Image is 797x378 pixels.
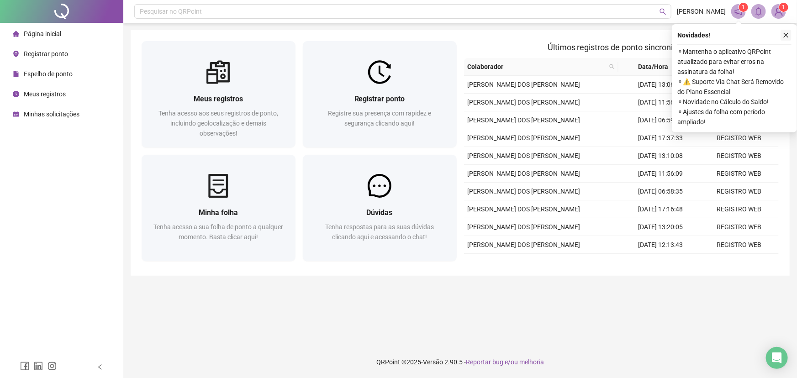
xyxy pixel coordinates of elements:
[142,155,296,261] a: Minha folhaTenha acesso a sua folha de ponto a qualquer momento. Basta clicar aqui!
[783,32,789,38] span: close
[742,4,745,10] span: 1
[618,58,696,76] th: Data/Hora
[468,134,581,142] span: [PERSON_NAME] DOS [PERSON_NAME]
[739,3,748,12] sup: 1
[13,31,19,37] span: home
[468,152,581,159] span: [PERSON_NAME] DOS [PERSON_NAME]
[700,147,779,165] td: REGISTRO WEB
[468,223,581,231] span: [PERSON_NAME] DOS [PERSON_NAME]
[660,8,666,15] span: search
[621,200,700,218] td: [DATE] 17:16:48
[621,111,700,129] td: [DATE] 06:59:37
[423,358,443,366] span: Versão
[303,41,457,147] a: Registrar pontoRegistre sua presença com rapidez e segurança clicando aqui!
[142,41,296,147] a: Meus registrosTenha acesso aos seus registros de ponto, incluindo geolocalização e demais observa...
[468,241,581,248] span: [PERSON_NAME] DOS [PERSON_NAME]
[24,110,79,118] span: Minhas solicitações
[607,60,617,73] span: search
[622,62,685,72] span: Data/Hora
[700,218,779,236] td: REGISTRO WEB
[677,30,710,40] span: Novidades !
[13,51,19,57] span: environment
[303,155,457,261] a: DúvidasTenha respostas para as suas dúvidas clicando aqui e acessando o chat!
[677,47,792,77] span: ⚬ Mantenha o aplicativo QRPoint atualizado para evitar erros na assinatura da folha!
[621,236,700,254] td: [DATE] 12:13:43
[700,254,779,272] td: REGISTRO WEB
[609,64,615,69] span: search
[367,208,393,217] span: Dúvidas
[354,94,405,103] span: Registrar ponto
[48,362,57,371] span: instagram
[468,170,581,177] span: [PERSON_NAME] DOS [PERSON_NAME]
[325,223,434,241] span: Tenha respostas para as suas dúvidas clicando aqui e acessando o chat!
[677,6,726,16] span: [PERSON_NAME]
[621,218,700,236] td: [DATE] 13:20:05
[621,129,700,147] td: [DATE] 17:37:33
[621,147,700,165] td: [DATE] 13:10:08
[782,4,786,10] span: 1
[123,346,797,378] footer: QRPoint © 2025 - 2.90.5 -
[766,347,788,369] div: Open Intercom Messenger
[34,362,43,371] span: linkedin
[621,183,700,200] td: [DATE] 06:58:35
[468,81,581,88] span: [PERSON_NAME] DOS [PERSON_NAME]
[13,111,19,117] span: schedule
[677,97,792,107] span: ⚬ Novidade no Cálculo do Saldo!
[468,116,581,124] span: [PERSON_NAME] DOS [PERSON_NAME]
[13,91,19,97] span: clock-circle
[468,205,581,213] span: [PERSON_NAME] DOS [PERSON_NAME]
[468,99,581,106] span: [PERSON_NAME] DOS [PERSON_NAME]
[700,200,779,218] td: REGISTRO WEB
[677,77,792,97] span: ⚬ ⚠️ Suporte Via Chat Será Removido do Plano Essencial
[548,42,695,52] span: Últimos registros de ponto sincronizados
[700,236,779,254] td: REGISTRO WEB
[97,364,103,370] span: left
[24,90,66,98] span: Meus registros
[755,7,763,16] span: bell
[20,362,29,371] span: facebook
[468,188,581,195] span: [PERSON_NAME] DOS [PERSON_NAME]
[700,165,779,183] td: REGISTRO WEB
[466,358,544,366] span: Reportar bug e/ou melhoria
[621,254,700,272] td: [DATE] 08:20:41
[677,107,792,127] span: ⚬ Ajustes da folha com período ampliado!
[700,129,779,147] td: REGISTRO WEB
[772,5,786,18] img: 83956
[779,3,788,12] sup: Atualize o seu contato no menu Meus Dados
[13,71,19,77] span: file
[24,70,73,78] span: Espelho de ponto
[621,165,700,183] td: [DATE] 11:56:09
[328,110,431,127] span: Registre sua presença com rapidez e segurança clicando aqui!
[24,30,61,37] span: Página inicial
[194,94,243,103] span: Meus registros
[199,208,238,217] span: Minha folha
[621,76,700,94] td: [DATE] 13:06:37
[468,62,606,72] span: Colaborador
[153,223,283,241] span: Tenha acesso a sua folha de ponto a qualquer momento. Basta clicar aqui!
[24,50,68,58] span: Registrar ponto
[700,183,779,200] td: REGISTRO WEB
[621,94,700,111] td: [DATE] 11:56:28
[734,7,743,16] span: notification
[158,110,278,137] span: Tenha acesso aos seus registros de ponto, incluindo geolocalização e demais observações!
